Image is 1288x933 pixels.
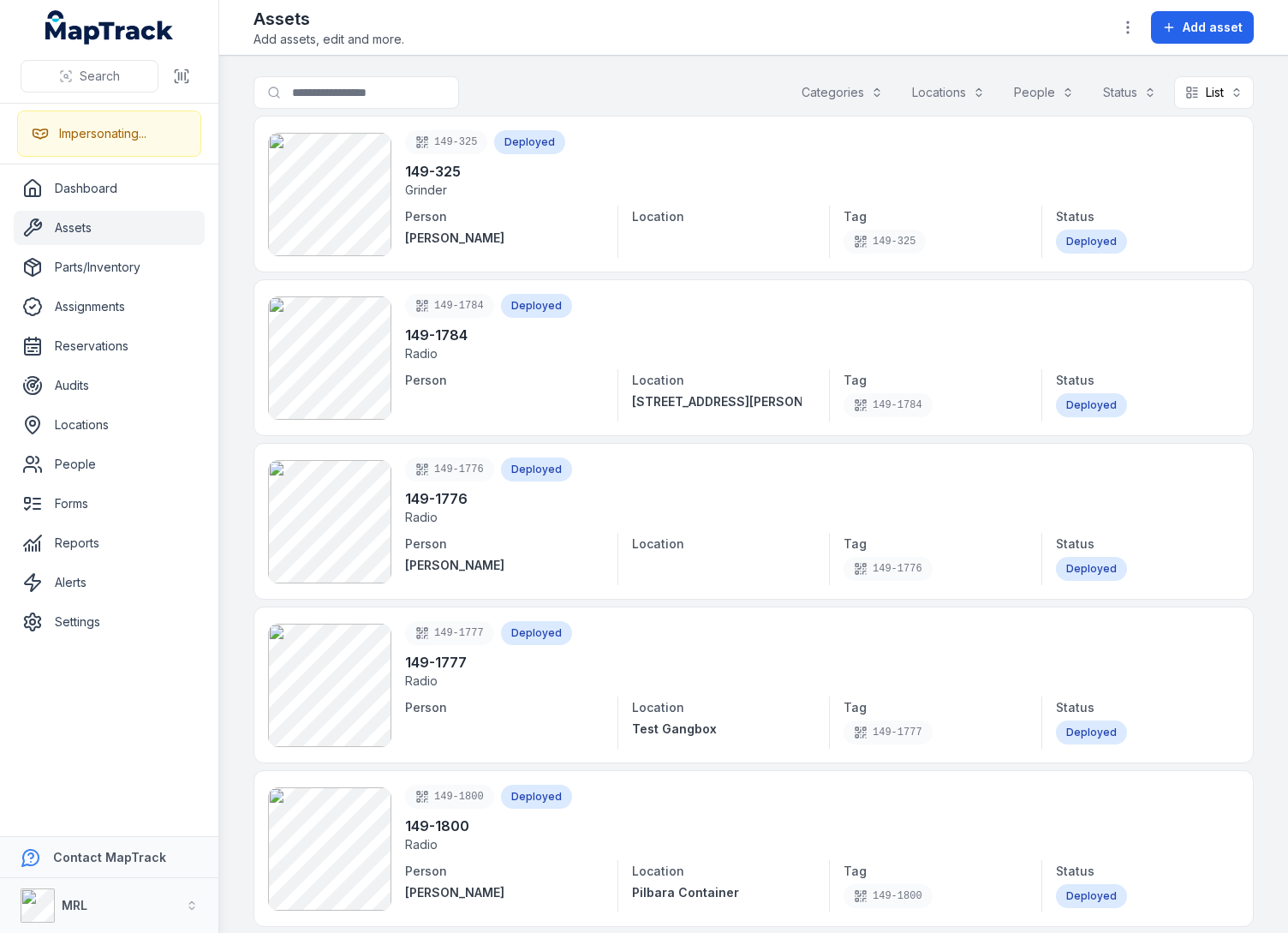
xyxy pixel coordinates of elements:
a: Test Gangbox [632,721,802,738]
span: Test Gangbox [632,721,717,736]
a: People [14,447,205,481]
a: Locations [14,408,205,442]
strong: Contact MapTrack [53,850,166,864]
a: Reports [14,526,205,560]
span: Add assets, edit and more. [253,31,404,48]
a: Assets [14,211,205,245]
a: Settings [14,605,205,639]
a: [PERSON_NAME] [405,884,604,901]
button: Status [1092,76,1167,109]
div: Deployed [1056,884,1127,908]
div: 149-325 [844,230,926,254]
a: Assignments [14,290,205,324]
span: Search [80,68,120,85]
a: [PERSON_NAME] [405,230,604,247]
div: Deployed [1056,557,1127,581]
button: Search [21,60,158,93]
a: [PERSON_NAME] [405,557,604,574]
button: Add asset [1151,11,1254,44]
a: Reservations [14,329,205,363]
div: Deployed [1056,230,1127,254]
div: 149-1800 [844,884,933,908]
a: [STREET_ADDRESS][PERSON_NAME] [632,393,802,410]
div: Deployed [1056,393,1127,417]
a: Pilbara Container [632,884,802,901]
span: Pilbara Container [632,885,739,900]
a: Dashboard [14,171,205,206]
a: Audits [14,368,205,403]
div: 149-1784 [844,393,933,417]
strong: MRL [62,898,87,912]
span: [STREET_ADDRESS][PERSON_NAME] [632,394,849,409]
h2: Assets [253,7,404,31]
button: Categories [790,76,894,109]
a: MapTrack [45,10,174,45]
div: 149-1777 [844,721,933,745]
button: List [1174,76,1254,109]
button: People [1003,76,1085,109]
div: Impersonating... [59,125,146,142]
button: Locations [901,76,996,109]
div: Deployed [1056,721,1127,745]
div: 149-1776 [844,557,933,581]
span: Add asset [1183,19,1243,36]
a: Alerts [14,565,205,600]
a: Forms [14,487,205,521]
a: Parts/Inventory [14,250,205,284]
